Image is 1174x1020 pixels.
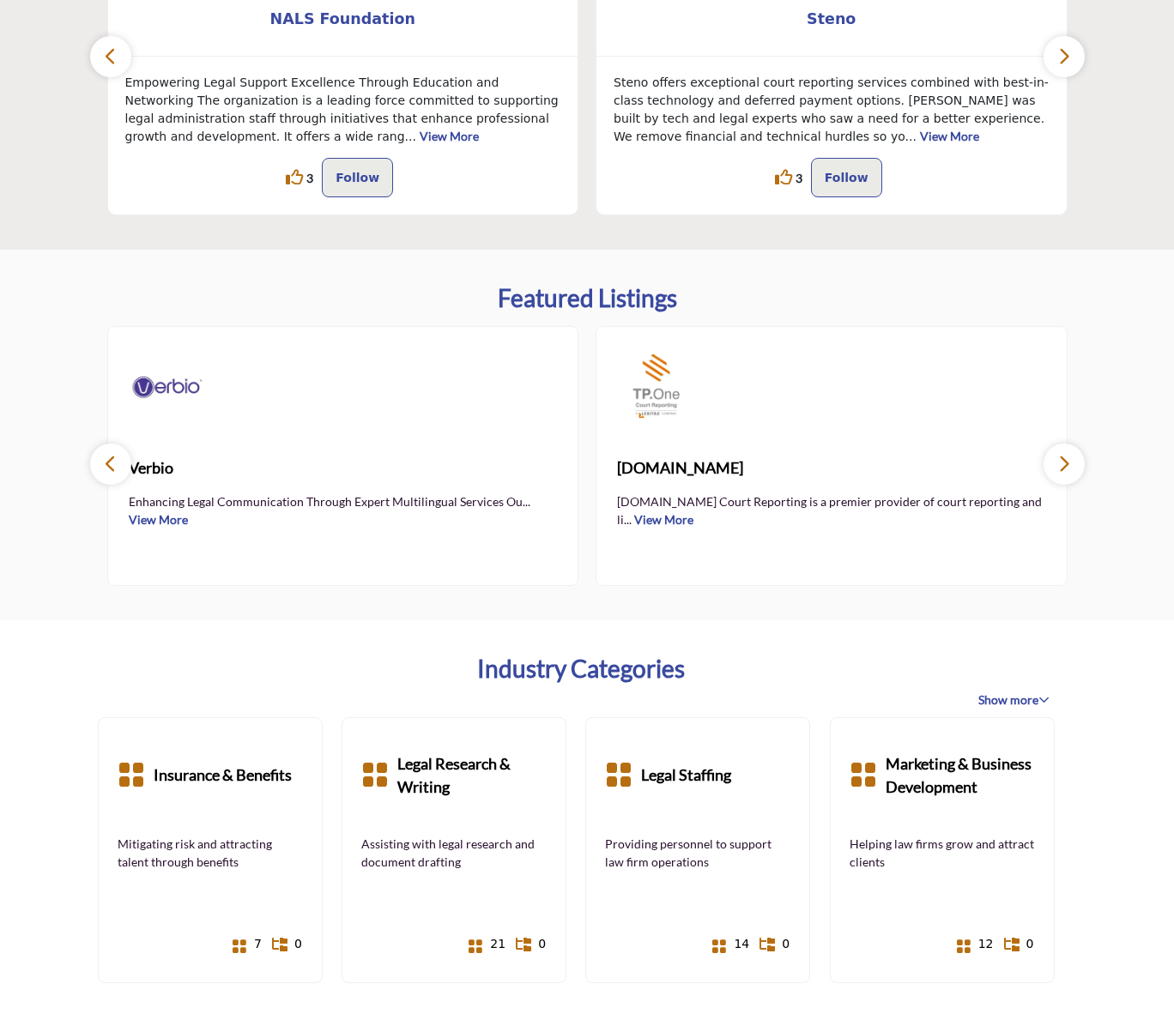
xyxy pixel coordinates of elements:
[886,737,1035,814] a: Marketing & Business Development
[490,935,505,953] span: 21
[498,284,677,313] h2: Featured Listings
[617,456,1046,480] span: [DOMAIN_NAME]
[517,929,547,959] a: 0
[397,737,547,814] a: Legal Research & Writing
[233,929,263,959] a: 7
[1026,935,1034,953] span: 0
[624,512,632,527] span: ...
[760,929,790,959] a: 0
[711,939,727,954] i: Show All 14 Suppliers
[617,445,1046,492] b: TP.One
[129,512,188,527] a: View More
[306,169,313,187] span: 3
[956,939,971,954] i: Show All 12 Suppliers
[154,737,292,814] a: Insurance & Benefits
[476,929,506,959] a: 21
[796,169,802,187] span: 3
[129,492,558,527] p: Enhancing Legal Communication Through Expert Multilingual Services Ou
[125,74,561,146] p: Empowering Legal Support Excellence Through Education and Networking The organization is a leadin...
[1005,929,1035,959] a: 0
[129,347,206,425] img: Verbio
[523,494,530,509] span: ...
[617,445,1046,492] a: [DOMAIN_NAME]
[965,929,995,959] a: 12
[272,938,287,951] i: Show All 0 Sub-Categories
[811,158,882,197] button: Follow
[118,835,303,871] a: Mitigating risk and attracting talent through benefits
[622,8,1041,30] span: Steno
[782,935,790,953] span: 0
[634,512,693,527] a: View More
[614,74,1050,146] p: Steno offers exceptional court reporting services combined with best-in-class technology and defe...
[850,835,1035,871] a: Helping law firms grow and attract clients
[129,456,558,480] span: Verbio
[420,129,479,143] a: View More
[825,167,868,188] p: Follow
[273,929,303,959] a: 0
[516,938,531,951] i: Show All 0 Sub-Categories
[361,835,547,871] a: Assisting with legal research and document drafting
[1004,938,1020,951] i: Show All 0 Sub-Categories
[720,929,750,959] a: 14
[129,445,558,492] a: Verbio
[322,158,393,197] button: Follow
[734,935,749,953] span: 14
[336,167,379,188] p: Follow
[920,129,979,143] a: View More
[978,935,994,953] span: 12
[294,935,302,953] span: 0
[232,939,247,954] i: Show All 7 Suppliers
[617,347,694,425] img: TP.One
[905,130,917,143] span: ...
[134,8,553,30] span: NALS Foundation
[468,939,483,954] i: Show All 21 Suppliers
[254,935,262,953] span: 7
[538,935,546,953] span: 0
[477,655,685,684] a: Industry Categories
[605,835,790,871] a: Providing personnel to support law firm operations
[641,737,731,814] a: Legal Staffing
[978,691,1050,709] span: Show more
[405,130,416,143] span: ...
[759,938,775,951] i: Show All 0 Sub-Categories
[617,492,1046,527] p: [DOMAIN_NAME] Court Reporting is a premier provider of court reporting and li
